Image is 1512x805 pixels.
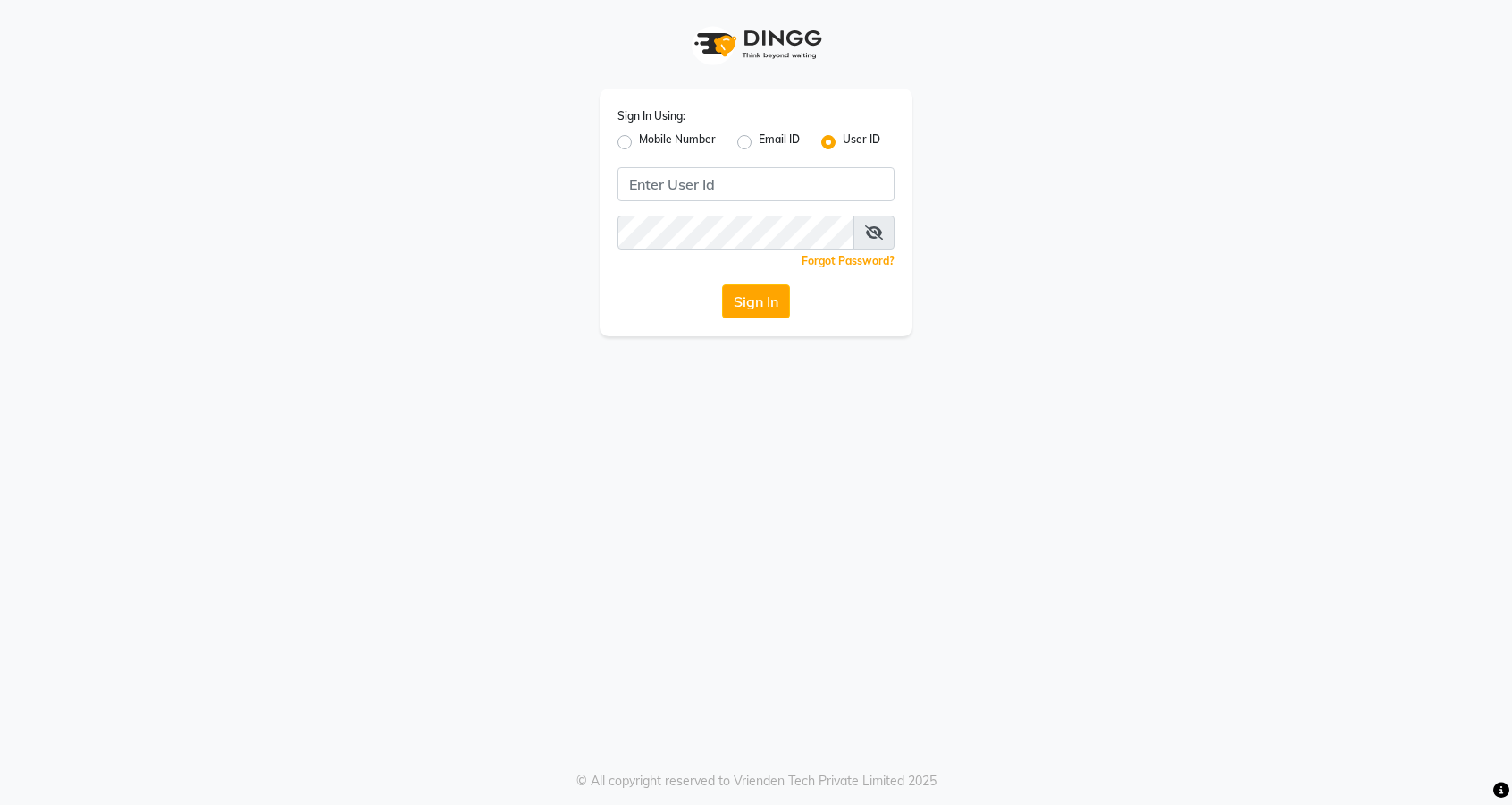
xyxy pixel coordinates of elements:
[802,254,895,267] a: Forgot Password?
[617,216,854,250] input: Username
[722,284,790,318] button: Sign In
[617,167,895,201] input: Username
[685,18,827,71] img: logo1.svg
[759,131,800,153] label: Email ID
[639,131,716,153] label: Mobile Number
[617,108,685,124] label: Sign In Using:
[843,131,880,153] label: User ID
